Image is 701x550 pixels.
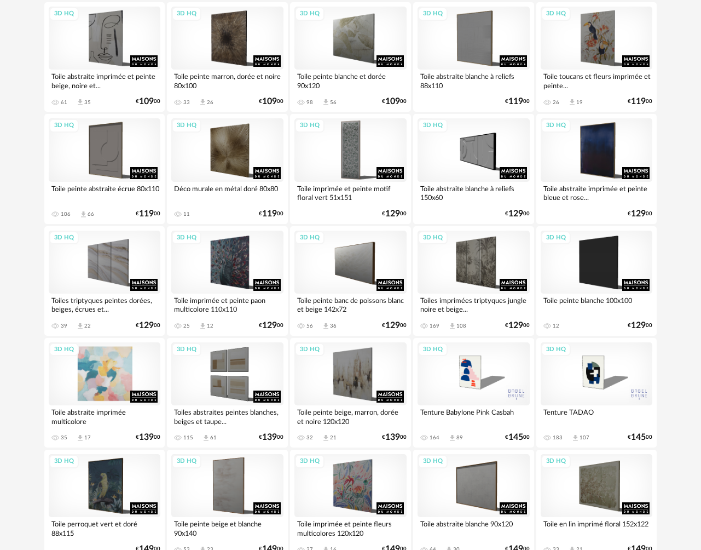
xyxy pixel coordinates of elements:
[508,98,523,105] span: 119
[306,434,313,441] div: 32
[505,322,530,329] div: € 00
[541,231,571,245] div: 3D HQ
[508,322,523,329] span: 129
[322,434,330,442] span: Download icon
[199,322,207,330] span: Download icon
[553,99,559,106] div: 26
[430,323,439,329] div: 169
[418,455,448,468] div: 3D HQ
[61,99,67,106] div: 61
[290,2,411,112] a: 3D HQ Toile peinte blanche et dorée 90x120 98 Download icon 56 €10900
[290,114,411,224] a: 3D HQ Toile imprimée et peinte motif floral vert 51x151 €12900
[508,434,523,441] span: 145
[262,98,277,105] span: 109
[541,405,653,427] div: Tenture TADAO
[294,294,407,316] div: Toile peinte banc de poissons blanc et beige 142x72
[171,517,283,539] div: Toile peinte beige et blanche 90x140
[84,434,91,441] div: 17
[505,210,530,217] div: € 00
[541,119,571,133] div: 3D HQ
[541,182,653,204] div: Toile abstraite imprimée et peinte bleue et rose...
[382,434,407,441] div: € 00
[172,231,201,245] div: 3D HQ
[259,210,283,217] div: € 00
[456,434,463,441] div: 89
[183,434,193,441] div: 115
[418,517,530,539] div: Toile abstraite blanche 90x120
[136,210,160,217] div: € 00
[568,98,576,106] span: Download icon
[136,98,160,105] div: € 00
[418,7,448,21] div: 3D HQ
[207,99,213,106] div: 26
[290,226,411,336] a: 3D HQ Toile peinte banc de poissons blanc et beige 142x72 56 Download icon 36 €12900
[199,98,207,106] span: Download icon
[541,343,571,357] div: 3D HQ
[330,99,337,106] div: 56
[172,119,201,133] div: 3D HQ
[576,99,583,106] div: 19
[306,99,313,106] div: 98
[49,70,161,91] div: Toile abstraite imprimée et peinte beige, noire et...
[61,434,67,441] div: 35
[139,210,154,217] span: 119
[508,210,523,217] span: 129
[295,7,325,21] div: 3D HQ
[418,70,530,91] div: Toile abstraite blanche à reliefs 88x110
[536,2,657,112] a: 3D HQ Toile toucans et fleurs imprimée et peinte... 26 Download icon 19 €11900
[44,226,165,336] a: 3D HQ Toiles triptyques peintes dorées, beiges, écrues et... 39 Download icon 22 €12900
[631,322,646,329] span: 129
[167,114,288,224] a: 3D HQ Déco murale en métal doré 80x80 11 €11900
[430,434,439,441] div: 164
[448,322,456,330] span: Download icon
[172,343,201,357] div: 3D HQ
[139,322,154,329] span: 129
[76,322,84,330] span: Download icon
[49,517,161,539] div: Toile perroquet vert et doré 88x115
[61,211,71,217] div: 106
[505,98,530,105] div: € 00
[382,322,407,329] div: € 00
[330,434,337,441] div: 21
[580,434,589,441] div: 107
[84,323,91,329] div: 22
[628,98,652,105] div: € 00
[628,322,652,329] div: € 00
[322,98,330,106] span: Download icon
[418,405,530,427] div: Tenture Babylone Pink Casbah
[456,323,466,329] div: 108
[136,434,160,441] div: € 00
[49,7,79,21] div: 3D HQ
[418,119,448,133] div: 3D HQ
[171,405,283,427] div: Toiles abstraites peintes blanches, beiges et taupe...
[294,70,407,91] div: Toile peinte blanche et dorée 90x120
[385,322,400,329] span: 129
[385,210,400,217] span: 129
[76,434,84,442] span: Download icon
[290,338,411,448] a: 3D HQ Toile peinte beige, marron, dorée et noire 120x120 32 Download icon 21 €13900
[139,98,154,105] span: 109
[295,231,325,245] div: 3D HQ
[628,210,652,217] div: € 00
[541,294,653,316] div: Toile peinte blanche 100x100
[171,182,283,204] div: Déco murale en métal doré 80x80
[418,182,530,204] div: Toile abstraite blanche à reliefs 150x60
[136,322,160,329] div: € 00
[571,434,580,442] span: Download icon
[294,517,407,539] div: Toile imprimée et peinte fleurs multicolores 120x120
[306,323,313,329] div: 56
[295,455,325,468] div: 3D HQ
[210,434,217,441] div: 61
[49,119,79,133] div: 3D HQ
[49,405,161,427] div: Toile abstraite imprimée multicolore
[536,114,657,224] a: 3D HQ Toile abstraite imprimée et peinte bleue et rose... €12900
[49,455,79,468] div: 3D HQ
[418,294,530,316] div: Toiles imprimées triptyques jungle noire et beige...
[207,323,213,329] div: 12
[541,517,653,539] div: Toile en lin imprimé floral 152x122
[44,338,165,448] a: 3D HQ Toile abstraite imprimée multicolore 35 Download icon 17 €13900
[84,99,91,106] div: 35
[183,99,190,106] div: 33
[44,2,165,112] a: 3D HQ Toile abstraite imprimée et peinte beige, noire et... 61 Download icon 35 €10900
[413,226,534,336] a: 3D HQ Toiles imprimées triptyques jungle noire et beige... 169 Download icon 108 €12900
